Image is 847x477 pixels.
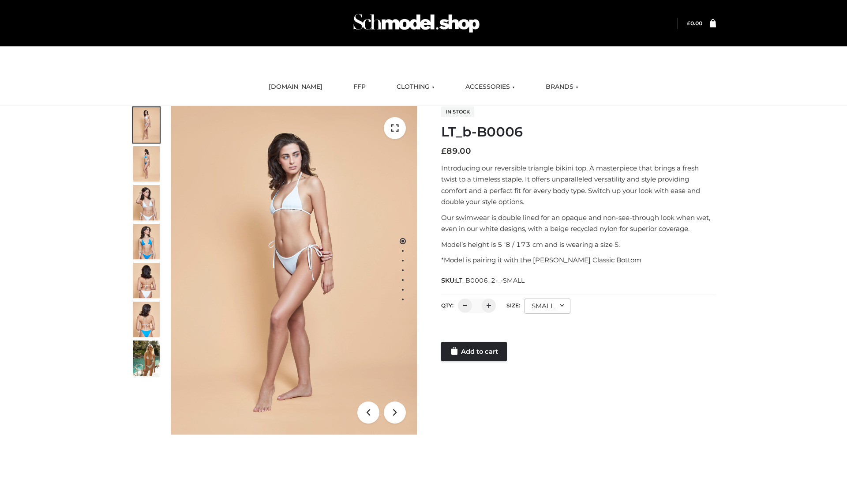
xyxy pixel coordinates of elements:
[441,302,453,309] label: QTY:
[171,106,417,435] img: ArielClassicBikiniTop_CloudNine_AzureSky_OW114ECO_1
[506,302,520,309] label: Size:
[459,77,521,97] a: ACCESSORIES
[133,302,160,337] img: ArielClassicBikiniTop_CloudNine_AzureSky_OW114ECO_8-scaled.jpg
[441,124,716,140] h1: LT_b-B0006
[133,185,160,220] img: ArielClassicBikiniTop_CloudNine_AzureSky_OW114ECO_3-scaled.jpg
[133,146,160,182] img: ArielClassicBikiniTop_CloudNine_AzureSky_OW114ECO_2-scaled.jpg
[687,20,702,26] bdi: 0.00
[539,77,585,97] a: BRANDS
[525,299,570,314] div: SMALL
[441,163,716,208] p: Introducing our reversible triangle bikini top. A masterpiece that brings a fresh twist to a time...
[441,212,716,235] p: Our swimwear is double lined for an opaque and non-see-through look when wet, even in our white d...
[441,106,474,117] span: In stock
[687,20,690,26] span: £
[133,224,160,259] img: ArielClassicBikiniTop_CloudNine_AzureSky_OW114ECO_4-scaled.jpg
[133,263,160,298] img: ArielClassicBikiniTop_CloudNine_AzureSky_OW114ECO_7-scaled.jpg
[441,239,716,250] p: Model’s height is 5 ‘8 / 173 cm and is wearing a size S.
[687,20,702,26] a: £0.00
[133,107,160,143] img: ArielClassicBikiniTop_CloudNine_AzureSky_OW114ECO_1-scaled.jpg
[133,341,160,376] img: Arieltop_CloudNine_AzureSky2.jpg
[350,6,483,41] img: Schmodel Admin 964
[441,254,716,266] p: *Model is pairing it with the [PERSON_NAME] Classic Bottom
[441,146,471,156] bdi: 89.00
[262,77,329,97] a: [DOMAIN_NAME]
[347,77,372,97] a: FFP
[441,146,446,156] span: £
[390,77,441,97] a: CLOTHING
[456,276,525,284] span: LT_B0006_2-_-SMALL
[441,342,507,361] a: Add to cart
[441,275,525,286] span: SKU:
